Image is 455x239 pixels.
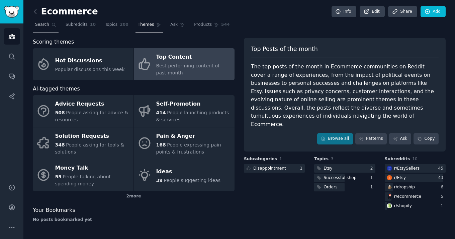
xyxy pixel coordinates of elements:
[35,22,49,28] span: Search
[251,45,318,53] span: Top Posts of the month
[244,164,305,173] a: Disappointment1
[55,99,130,110] div: Advice Requests
[421,6,446,17] a: Add
[156,142,221,155] span: People expressing pain points & frustrations
[388,6,417,17] a: Share
[55,142,65,147] span: 348
[314,164,375,173] a: Etsy2
[394,194,421,200] div: r/ ecommerce
[33,191,235,202] div: 2 more
[33,48,133,80] a: Hot DiscussionsPopular discussions this week
[385,174,446,182] a: Etsyr/Etsy43
[253,166,286,172] div: Disappointment
[192,19,232,33] a: Products544
[156,142,166,147] span: 168
[55,142,124,155] span: People asking for tools & solutions
[55,110,128,122] span: People asking for advice & resources
[385,183,446,191] a: dropshipr/dropship6
[33,217,235,223] div: No posts bookmarked yet
[387,175,392,180] img: Etsy
[156,63,220,75] span: Best-performing content of past month
[156,52,231,63] div: Top Content
[370,166,375,172] div: 2
[394,175,406,181] div: r/ Etsy
[385,156,410,162] span: Subreddits
[164,178,220,183] span: People suggesting ideas
[33,19,59,33] a: Search
[394,166,420,172] div: r/ EtsySellers
[103,19,131,33] a: Topics200
[120,22,128,28] span: 200
[314,174,375,182] a: Successful shop1
[370,184,375,190] div: 1
[360,6,385,17] a: Edit
[33,127,133,159] a: Solution Requests348People asking for tools & solutions
[33,38,74,46] span: Scoring themes
[317,133,353,144] a: Browse all
[33,6,98,17] h2: Ecommerce
[138,22,154,28] span: Themes
[156,99,231,110] div: Self-Promotion
[55,163,130,174] div: Money Talk
[134,159,235,191] a: Ideas39People suggesting ideas
[387,194,392,199] img: ecommerce
[90,22,96,28] span: 10
[387,203,392,208] img: shopify
[324,175,356,181] div: Successful shop
[55,67,125,72] span: Popular discussions this week
[300,166,305,172] div: 1
[168,19,187,33] a: Ask
[324,166,332,172] div: Etsy
[33,159,133,191] a: Money Talk55People talking about spending money
[385,202,446,210] a: shopifyr/shopify1
[387,185,392,189] img: dropship
[156,131,231,141] div: Pain & Anger
[387,166,392,171] img: EtsySellers
[33,85,80,93] span: AI-tagged themes
[412,157,418,161] span: 10
[385,164,446,173] a: EtsySellersr/EtsySellers45
[134,127,235,159] a: Pain & Anger168People expressing pain points & frustrations
[55,110,65,115] span: 508
[438,166,446,172] div: 45
[135,19,164,33] a: Themes
[134,95,235,127] a: Self-Promotion414People launching products & services
[156,110,166,115] span: 414
[244,156,277,162] span: Subcategories
[332,6,356,17] a: Info
[314,156,329,162] span: Topics
[251,63,439,128] div: The top posts of the month in Ecommerce communities on Reddit cover a range of experiences, from ...
[55,131,130,141] div: Solution Requests
[389,133,411,144] a: Ask
[105,22,117,28] span: Topics
[55,174,62,179] span: 55
[194,22,212,28] span: Products
[331,157,334,161] span: 3
[33,206,75,215] span: Your Bookmarks
[156,110,229,122] span: People launching products & services
[441,203,446,209] div: 1
[324,184,337,190] div: Orders
[134,48,235,80] a: Top ContentBest-performing content of past month
[414,133,439,144] button: Copy
[394,203,412,209] div: r/ shopify
[355,133,387,144] a: Patterns
[438,175,446,181] div: 43
[63,19,98,33] a: Subreddits10
[33,95,133,127] a: Advice Requests508People asking for advice & resources
[279,157,282,161] span: 1
[55,55,125,66] div: Hot Discussions
[385,192,446,201] a: ecommercer/ecommerce5
[170,22,178,28] span: Ask
[66,22,88,28] span: Subreddits
[156,166,221,177] div: Ideas
[55,174,111,186] span: People talking about spending money
[156,178,163,183] span: 39
[394,184,415,190] div: r/ dropship
[314,183,375,191] a: Orders1
[441,184,446,190] div: 6
[441,194,446,200] div: 5
[370,175,375,181] div: 1
[221,22,230,28] span: 544
[4,6,19,18] img: GummySearch logo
